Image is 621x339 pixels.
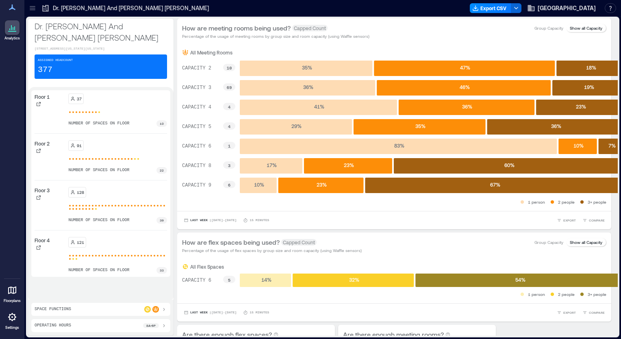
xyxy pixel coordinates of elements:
[1,280,23,306] a: Floorplans
[68,267,129,274] p: number of spaces on floor
[589,218,605,223] span: COMPARE
[588,199,606,205] p: 3+ people
[35,187,50,193] p: Floor 3
[538,4,596,12] span: [GEOGRAPHIC_DATA]
[2,307,22,332] a: Settings
[555,216,578,224] button: EXPORT
[35,46,167,51] p: [STREET_ADDRESS][US_STATE][US_STATE]
[68,167,129,174] p: number of spaces on floor
[35,237,50,243] p: Floor 4
[35,140,50,147] p: Floor 2
[182,23,291,33] p: How are meeting rooms being used?
[555,309,578,317] button: EXPORT
[314,104,324,109] text: 41 %
[570,239,602,246] p: Show all Capacity
[608,143,616,148] text: 7 %
[303,84,313,90] text: 36 %
[250,218,269,223] p: 15 minutes
[459,84,469,90] text: 46 %
[190,263,224,270] p: All Flex Spaces
[504,162,515,168] text: 60 %
[515,277,525,282] text: 54 %
[38,58,73,63] p: Assigned Headcount
[160,121,164,126] p: 10
[563,218,576,223] span: EXPORT
[267,162,277,168] text: 17 %
[68,217,129,224] p: number of spaces on floor
[182,309,238,317] button: Last Week |[DATE]-[DATE]
[182,216,238,224] button: Last Week |[DATE]-[DATE]
[589,310,605,315] span: COMPARE
[570,25,602,31] p: Show all Capacity
[182,143,211,149] text: CAPACITY 6
[182,237,280,247] p: How are flex spaces being used?
[588,291,606,298] p: 3+ people
[292,25,328,31] span: Capped Count
[77,189,84,196] p: 128
[581,309,606,317] button: COMPARE
[261,277,271,282] text: 14 %
[182,104,211,110] text: CAPACITY 4
[160,218,164,223] p: 39
[2,18,22,43] a: Analytics
[77,142,82,149] p: 91
[302,65,312,70] text: 35 %
[35,20,167,43] p: Dr. [PERSON_NAME] And [PERSON_NAME] [PERSON_NAME]
[317,182,327,187] text: 23 %
[415,123,426,129] text: 35 %
[525,2,598,15] button: [GEOGRAPHIC_DATA]
[586,65,596,70] text: 18 %
[254,182,264,187] text: 10 %
[528,291,545,298] p: 1 person
[462,104,472,109] text: 36 %
[281,239,317,246] span: Capped Count
[160,268,164,273] p: 33
[160,168,164,173] p: 22
[182,278,211,283] text: CAPACITY 6
[558,199,575,205] p: 2 people
[68,120,129,127] p: number of spaces on floor
[534,239,563,246] p: Group Capacity
[558,291,575,298] p: 2 people
[4,36,20,41] p: Analytics
[182,247,362,254] p: Percentage of the usage of flex spaces by group size and room capacity (using Waffle sensors)
[344,162,354,168] text: 23 %
[460,65,470,70] text: 47 %
[581,216,606,224] button: COMPARE
[182,33,369,39] p: Percentage of the usage of meeting rooms by group size and room capacity (using Waffle sensors)
[4,298,21,303] p: Floorplans
[182,85,211,91] text: CAPACITY 3
[35,93,50,100] p: Floor 1
[35,322,71,329] p: Operating Hours
[528,199,545,205] p: 1 person
[573,143,584,148] text: 10 %
[563,310,576,315] span: EXPORT
[77,239,84,246] p: 121
[35,306,71,313] p: Space Functions
[182,183,211,188] text: CAPACITY 9
[182,163,211,169] text: CAPACITY 8
[575,104,586,109] text: 23 %
[190,49,232,56] p: All Meeting Rooms
[584,84,594,90] text: 19 %
[38,64,52,76] p: 377
[5,325,19,330] p: Settings
[551,123,561,129] text: 36 %
[250,310,269,315] p: 15 minutes
[182,65,211,71] text: CAPACITY 2
[291,123,302,129] text: 29 %
[394,143,404,148] text: 83 %
[349,277,359,282] text: 32 %
[490,182,500,187] text: 67 %
[77,96,82,102] p: 37
[146,323,156,328] p: 8a - 6p
[53,4,209,12] p: Dr. [PERSON_NAME] And [PERSON_NAME] [PERSON_NAME]
[534,25,563,31] p: Group Capacity
[470,3,511,13] button: Export CSV
[182,124,211,130] text: CAPACITY 5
